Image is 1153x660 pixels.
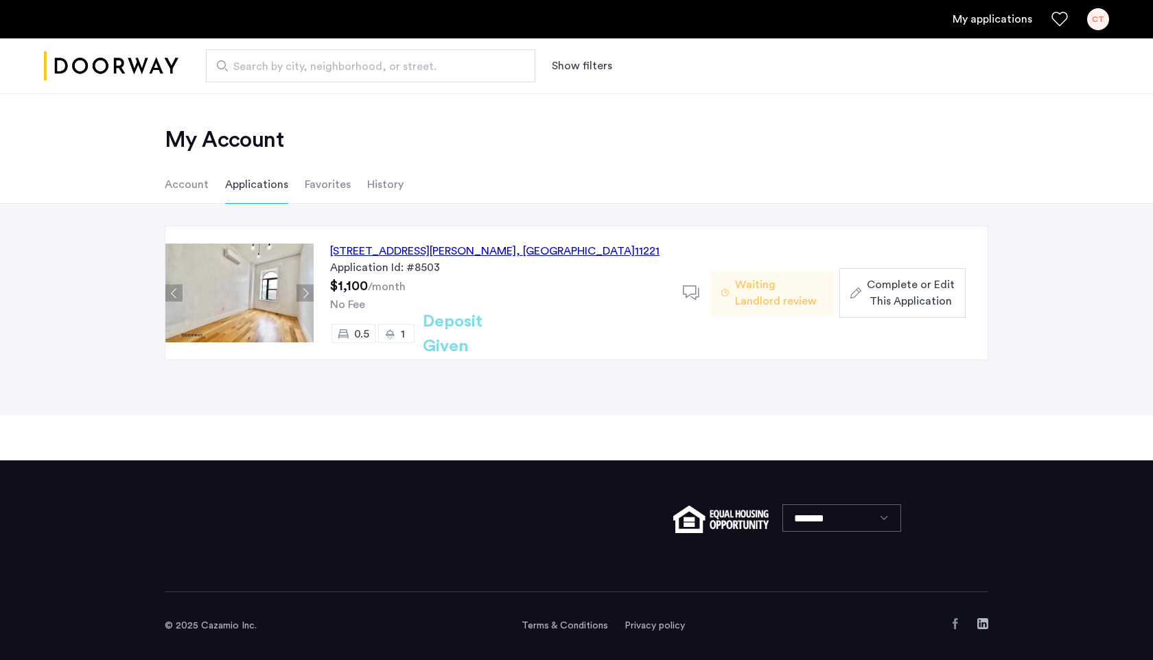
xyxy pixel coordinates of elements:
[165,621,257,630] span: © 2025 Cazamio Inc.
[233,58,497,75] span: Search by city, neighborhood, or street.
[1051,11,1068,27] a: Favorites
[552,58,612,74] button: Show or hide filters
[225,165,288,204] li: Applications
[165,285,183,302] button: Previous apartment
[367,165,404,204] li: History
[950,618,961,629] a: Facebook
[165,126,988,154] h2: My Account
[44,40,178,92] a: Cazamio logo
[673,506,769,533] img: equal-housing.png
[330,259,666,276] div: Application Id: #8503
[839,268,966,318] button: button
[735,276,823,309] span: Waiting Landlord review
[296,285,314,302] button: Next apartment
[206,49,535,82] input: Apartment Search
[401,329,405,340] span: 1
[1087,8,1109,30] div: CT
[522,619,608,633] a: Terms and conditions
[44,40,178,92] img: logo
[423,309,532,359] h2: Deposit Given
[330,243,660,259] div: [STREET_ADDRESS][PERSON_NAME] 11221
[368,281,406,292] sub: /month
[165,244,314,342] img: Apartment photo
[953,11,1032,27] a: My application
[354,329,369,340] span: 0.5
[330,299,365,310] span: No Fee
[516,246,635,257] span: , [GEOGRAPHIC_DATA]
[977,618,988,629] a: LinkedIn
[305,165,351,204] li: Favorites
[330,279,368,293] span: $1,100
[165,165,209,204] li: Account
[867,276,955,309] span: Complete or Edit This Application
[782,504,901,532] select: Language select
[625,619,685,633] a: Privacy policy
